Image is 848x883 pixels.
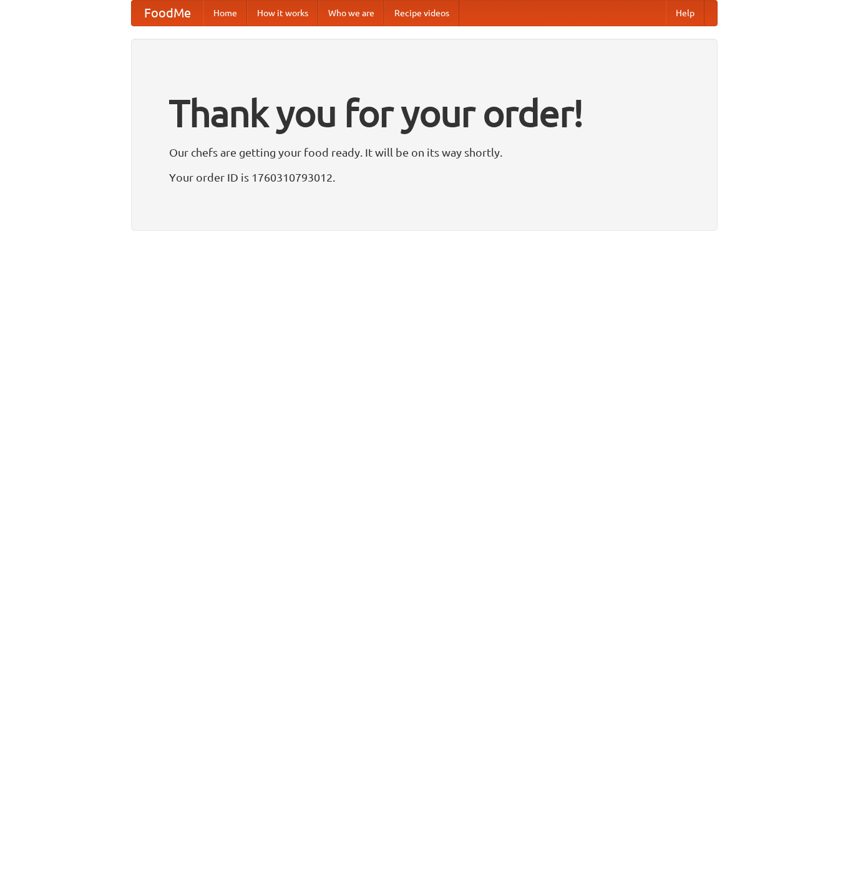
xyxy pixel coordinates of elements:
a: Who we are [318,1,384,26]
a: Help [666,1,704,26]
h1: Thank you for your order! [169,83,680,143]
p: Our chefs are getting your food ready. It will be on its way shortly. [169,143,680,162]
p: Your order ID is 1760310793012. [169,168,680,187]
a: FoodMe [132,1,203,26]
a: How it works [247,1,318,26]
a: Home [203,1,247,26]
a: Recipe videos [384,1,459,26]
